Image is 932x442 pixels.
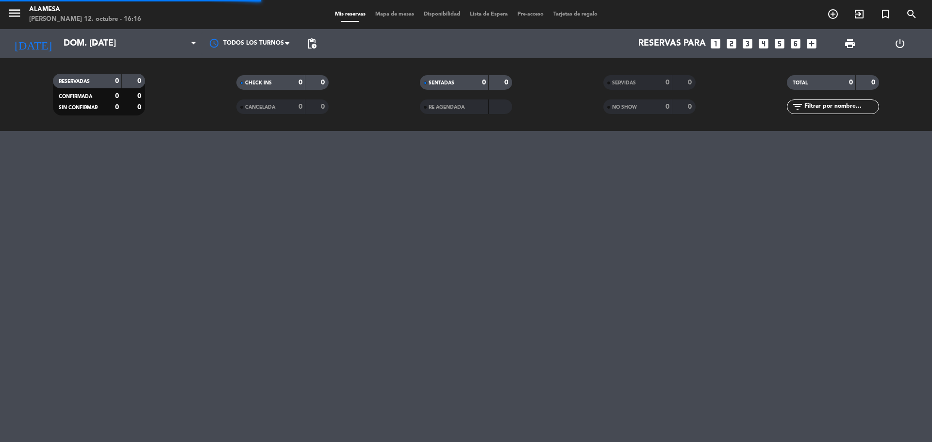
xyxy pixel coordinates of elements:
[59,105,98,110] span: SIN CONFIRMAR
[59,79,90,84] span: RESERVADAS
[757,37,770,50] i: looks_4
[115,78,119,84] strong: 0
[482,79,486,86] strong: 0
[666,79,669,86] strong: 0
[513,12,549,17] span: Pre-acceso
[725,37,738,50] i: looks_two
[906,8,917,20] i: search
[853,8,865,20] i: exit_to_app
[7,6,22,24] button: menu
[299,103,302,110] strong: 0
[29,15,141,24] div: [PERSON_NAME] 12. octubre - 16:16
[849,79,853,86] strong: 0
[827,8,839,20] i: add_circle_outline
[666,103,669,110] strong: 0
[612,105,637,110] span: NO SHOW
[7,6,22,20] i: menu
[90,38,102,49] i: arrow_drop_down
[299,79,302,86] strong: 0
[504,79,510,86] strong: 0
[612,81,636,85] span: SERVIDAS
[137,104,143,111] strong: 0
[549,12,602,17] span: Tarjetas de regalo
[419,12,465,17] span: Disponibilidad
[321,103,327,110] strong: 0
[245,105,275,110] span: CANCELADA
[871,79,877,86] strong: 0
[465,12,513,17] span: Lista de Espera
[370,12,419,17] span: Mapa de mesas
[29,5,141,15] div: Alamesa
[137,93,143,99] strong: 0
[7,33,59,54] i: [DATE]
[638,39,706,49] span: Reservas para
[688,103,694,110] strong: 0
[803,101,879,112] input: Filtrar por nombre...
[330,12,370,17] span: Mis reservas
[59,94,92,99] span: CONFIRMADA
[429,105,465,110] span: RE AGENDADA
[688,79,694,86] strong: 0
[115,93,119,99] strong: 0
[792,101,803,113] i: filter_list
[880,8,891,20] i: turned_in_not
[894,38,906,49] i: power_settings_new
[245,81,272,85] span: CHECK INS
[741,37,754,50] i: looks_3
[773,37,786,50] i: looks_5
[137,78,143,84] strong: 0
[321,79,327,86] strong: 0
[805,37,818,50] i: add_box
[306,38,317,49] span: pending_actions
[793,81,808,85] span: TOTAL
[875,29,925,58] div: LOG OUT
[429,81,454,85] span: SENTADAS
[115,104,119,111] strong: 0
[709,37,722,50] i: looks_one
[844,38,856,49] span: print
[789,37,802,50] i: looks_6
